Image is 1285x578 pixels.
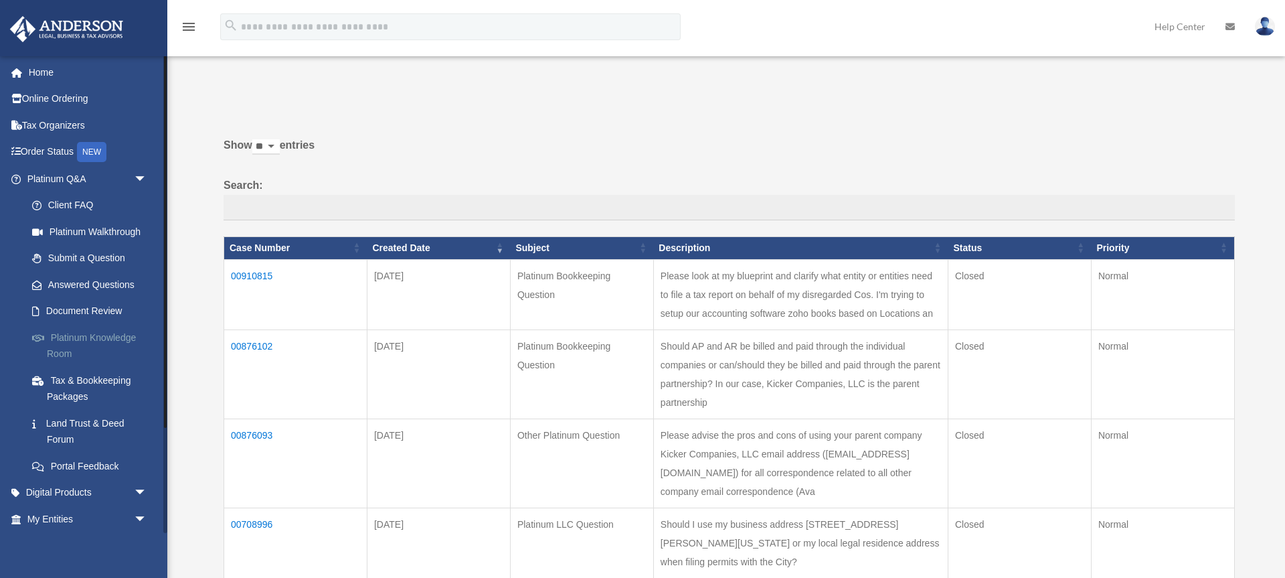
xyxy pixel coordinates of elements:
a: Order StatusNEW [9,139,167,166]
td: Should I use my business address [STREET_ADDRESS][PERSON_NAME][US_STATE] or my local legal reside... [653,508,948,578]
a: Portal Feedback [19,453,167,480]
td: [DATE] [367,330,510,419]
td: [DATE] [367,259,510,330]
td: Normal [1091,508,1234,578]
td: 00876093 [224,419,367,508]
a: My Anderson Teamarrow_drop_down [9,532,167,559]
span: arrow_drop_down [134,480,161,507]
td: Platinum Bookkeeping Question [510,259,653,330]
td: Please look at my blueprint and clarify what entity or entities need to file a tax report on beha... [653,259,948,330]
th: Created Date: activate to sort column ascending [367,236,510,259]
span: arrow_drop_down [134,532,161,560]
td: 00708996 [224,508,367,578]
label: Search: [224,176,1235,220]
a: Tax Organizers [9,112,167,139]
a: Home [9,59,167,86]
a: Digital Productsarrow_drop_down [9,480,167,506]
td: Closed [948,330,1091,419]
a: Online Ordering [9,86,167,113]
i: menu [181,19,197,35]
a: Tax & Bookkeeping Packages [19,367,167,410]
th: Priority: activate to sort column ascending [1091,236,1234,259]
td: Normal [1091,259,1234,330]
td: [DATE] [367,508,510,578]
a: menu [181,23,197,35]
select: Showentries [252,139,280,155]
a: My Entitiesarrow_drop_down [9,506,167,532]
td: 00910815 [224,259,367,330]
img: User Pic [1255,17,1275,36]
td: Other Platinum Question [510,419,653,508]
td: Closed [948,419,1091,508]
td: Normal [1091,419,1234,508]
th: Subject: activate to sort column ascending [510,236,653,259]
td: [DATE] [367,419,510,508]
td: Should AP and AR be billed and paid through the individual companies or can/should they be billed... [653,330,948,419]
td: Normal [1091,330,1234,419]
img: Anderson Advisors Platinum Portal [6,16,127,42]
a: Document Review [19,298,167,325]
td: Please advise the pros and cons of using your parent company Kicker Companies, LLC email address ... [653,419,948,508]
i: search [224,18,238,33]
span: arrow_drop_down [134,165,161,193]
div: NEW [77,142,106,162]
td: Closed [948,508,1091,578]
th: Description: activate to sort column ascending [653,236,948,259]
a: Client FAQ [19,192,167,219]
label: Show entries [224,136,1235,168]
td: Platinum Bookkeeping Question [510,330,653,419]
a: Platinum Knowledge Room [19,324,167,367]
th: Case Number: activate to sort column ascending [224,236,367,259]
td: 00876102 [224,330,367,419]
a: Submit a Question [19,245,167,272]
a: Platinum Walkthrough [19,218,167,245]
th: Status: activate to sort column ascending [948,236,1091,259]
td: Platinum LLC Question [510,508,653,578]
input: Search: [224,195,1235,220]
a: Platinum Q&Aarrow_drop_down [9,165,167,192]
td: Closed [948,259,1091,330]
a: Answered Questions [19,271,161,298]
a: Land Trust & Deed Forum [19,410,167,453]
span: arrow_drop_down [134,506,161,533]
